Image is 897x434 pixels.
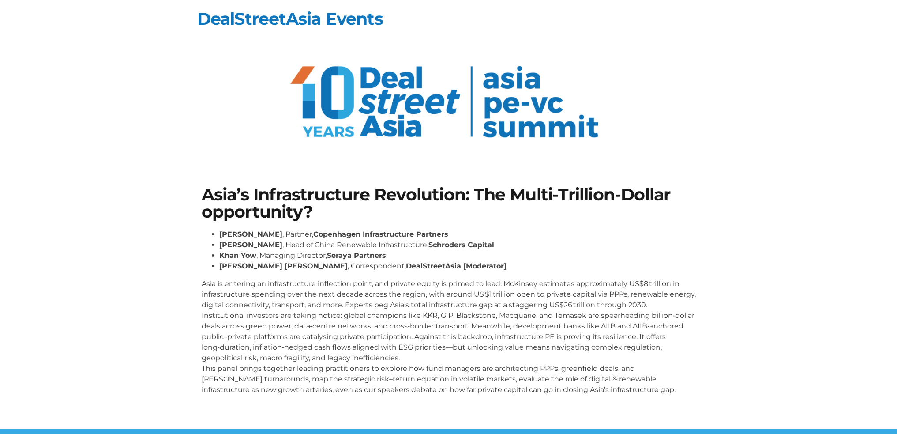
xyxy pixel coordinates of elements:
[219,251,256,260] strong: Khan Yow
[219,241,282,249] strong: [PERSON_NAME]
[219,250,696,261] li: , Managing Director,
[219,262,348,270] strong: [PERSON_NAME] [PERSON_NAME]
[406,262,507,270] strong: DealStreetAsia [Moderator]
[219,261,696,272] li: , Correspondent,
[202,279,696,395] p: Asia is entering an infrastructure inflection point, and private equity is primed to lead. McKins...
[219,230,282,238] strong: [PERSON_NAME]
[327,251,386,260] strong: Seraya Partners
[202,186,696,220] h1: Asia’s Infrastructure Revolution: The Multi-Trillion-Dollar opportunity?
[313,230,448,238] strong: Copenhagen Infrastructure Partners
[219,229,696,240] li: , Partner,
[428,241,494,249] strong: Schroders Capital
[197,8,383,29] a: DealStreetAsia Events
[219,240,696,250] li: , Head of China Renewable Infrastructure,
